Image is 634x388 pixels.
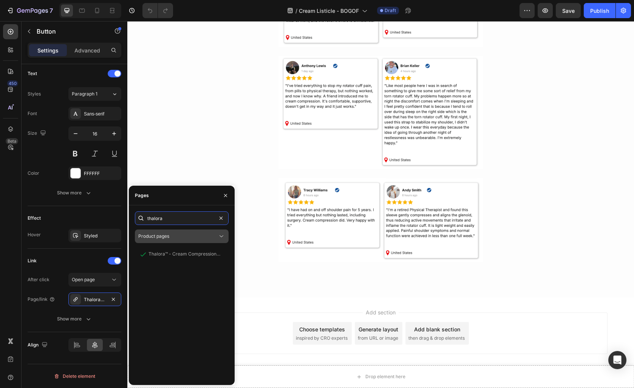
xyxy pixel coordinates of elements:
[28,340,49,350] div: Align
[562,8,575,14] span: Save
[127,21,634,388] iframe: Design area
[148,251,221,257] div: Thalora™ - Cream Compression Sleeve
[72,91,97,97] span: Paragraph 1
[281,314,337,320] span: then drag & drop elements
[151,157,356,241] img: gempages_571310597979767680-4fbc4462-b2e9-4747-b69c-1fde8bc077a4.png
[72,277,95,282] span: Open page
[135,211,229,225] input: Insert link or search
[238,353,278,359] div: Drop element here
[74,46,100,54] p: Advanced
[28,128,48,139] div: Size
[295,7,297,15] span: /
[57,315,92,323] div: Show more
[28,170,39,177] div: Color
[84,111,119,117] div: Sans-serif
[138,233,169,239] span: Product pages
[28,370,121,382] button: Delete element
[608,351,626,369] div: Open Intercom Messenger
[28,70,37,77] div: Text
[299,7,359,15] span: Cream Listicle - BOGOF
[28,312,121,326] button: Show more
[172,304,218,312] div: Choose templates
[151,35,356,148] img: gempages_571310597979767680-51e833f6-523b-4900-a7d2-671957661171.png
[28,110,37,117] div: Font
[28,296,55,303] div: Page/link
[235,287,271,295] span: Add section
[37,46,59,54] p: Settings
[590,7,609,15] div: Publish
[142,3,173,18] div: Undo/Redo
[28,215,41,222] div: Effect
[68,87,121,101] button: Paragraph 1
[169,314,220,320] span: inspired by CRO experts
[49,6,53,15] p: 7
[37,27,101,36] p: Button
[84,170,119,177] div: FFFFFF
[135,229,229,243] button: Product pages
[556,3,581,18] button: Save
[231,304,271,312] div: Generate layout
[28,257,37,264] div: Link
[28,91,41,97] div: Styles
[28,276,49,283] div: After click
[28,186,121,200] button: Show more
[135,192,149,199] div: Pages
[84,296,106,303] div: Thalora™ - Cream Compression Sleeve
[287,304,333,312] div: Add blank section
[3,3,56,18] button: 7
[68,273,121,286] button: Open page
[28,231,41,238] div: Hover
[385,7,396,14] span: Draft
[230,314,271,320] span: from URL or image
[84,232,119,239] div: Styled
[584,3,615,18] button: Publish
[54,372,95,381] div: Delete element
[6,138,18,144] div: Beta
[7,80,18,86] div: 450
[57,189,92,197] div: Show more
